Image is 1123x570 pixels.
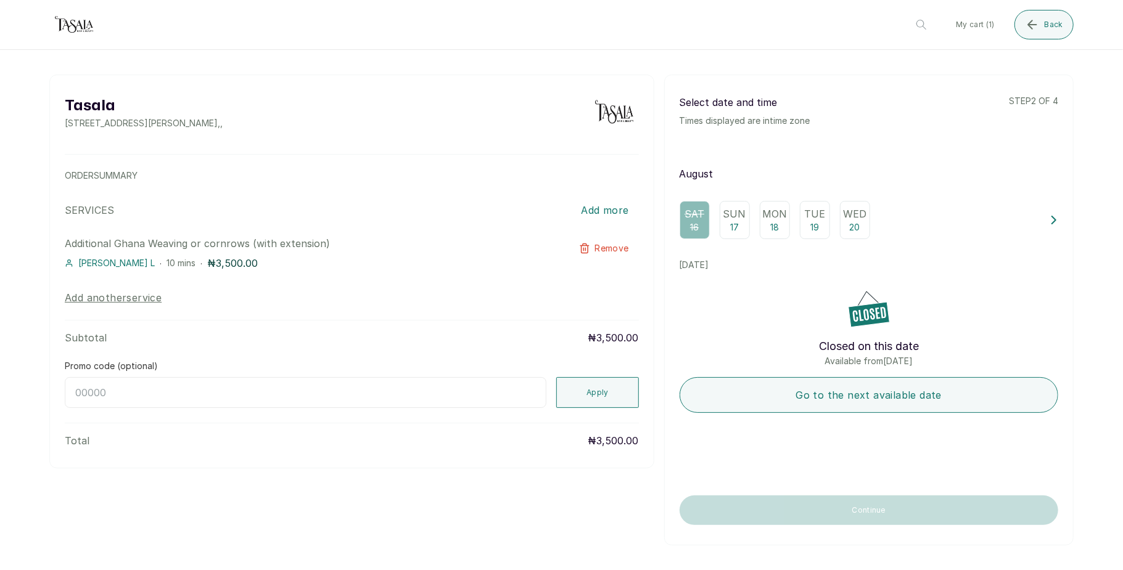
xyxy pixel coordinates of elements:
[595,242,629,254] span: Remove
[723,206,746,221] p: Sun
[588,330,639,345] p: ₦3,500.00
[65,256,524,271] div: · ·
[680,259,1058,271] p: [DATE]
[680,95,810,110] p: Select date and time
[207,256,258,271] p: ₦3,500.00
[590,95,639,129] img: business logo
[685,206,704,221] p: Sat
[65,433,89,448] p: Total
[65,236,524,251] p: Additional Ghana Weaving or cornrows (with extension)
[167,258,195,268] span: 10 mins
[65,360,158,372] label: Promo code (optional)
[680,166,1058,181] p: August
[49,12,99,37] img: business logo
[680,355,1058,367] p: Available from [DATE]
[762,206,787,221] p: Mon
[680,495,1058,525] button: Continue
[843,206,866,221] p: Wed
[690,221,699,234] p: 16
[588,433,639,448] p: ₦3,500.00
[850,221,860,234] p: 20
[65,117,223,129] p: [STREET_ADDRESS][PERSON_NAME] , ,
[78,257,155,269] span: [PERSON_NAME] L
[770,221,779,234] p: 18
[946,10,1004,39] button: My cart (1)
[680,338,1058,355] p: Closed on this date
[65,290,162,305] button: Add anotherservice
[730,221,739,234] p: 17
[680,377,1058,413] button: Go to the next available date
[1009,95,1058,107] p: step 2 of 4
[65,377,546,408] input: 00000
[680,115,810,127] p: Times displayed are in time zone
[1045,20,1063,30] span: Back
[65,169,639,182] p: ORDER SUMMARY
[804,206,825,221] p: Tue
[810,221,819,234] p: 19
[1014,10,1074,39] button: Back
[65,203,114,218] p: SERVICES
[556,377,639,408] button: Apply
[65,330,107,345] p: Subtotal
[571,197,638,224] button: Add more
[569,236,639,261] button: Remove
[65,95,223,117] h2: Tasala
